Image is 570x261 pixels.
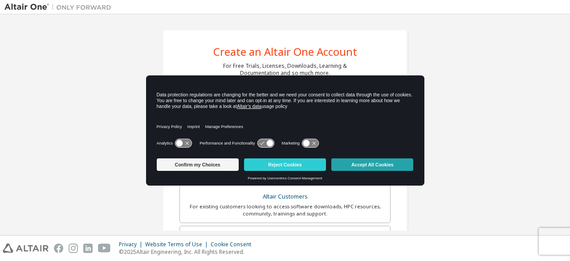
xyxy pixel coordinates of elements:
img: linkedin.svg [83,244,93,253]
p: © 2025 Altair Engineering, Inc. All Rights Reserved. [119,248,256,256]
img: facebook.svg [54,244,63,253]
img: Altair One [4,3,116,12]
img: youtube.svg [98,244,111,253]
div: Create an Altair One Account [213,46,357,57]
img: instagram.svg [69,244,78,253]
div: Privacy [119,241,145,248]
div: For existing customers looking to access software downloads, HPC resources, community, trainings ... [185,203,385,217]
div: Cookie Consent [211,241,256,248]
div: For Free Trials, Licenses, Downloads, Learning & Documentation and so much more. [223,62,347,77]
div: Website Terms of Use [145,241,211,248]
div: Altair Customers [185,191,385,203]
img: altair_logo.svg [3,244,49,253]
